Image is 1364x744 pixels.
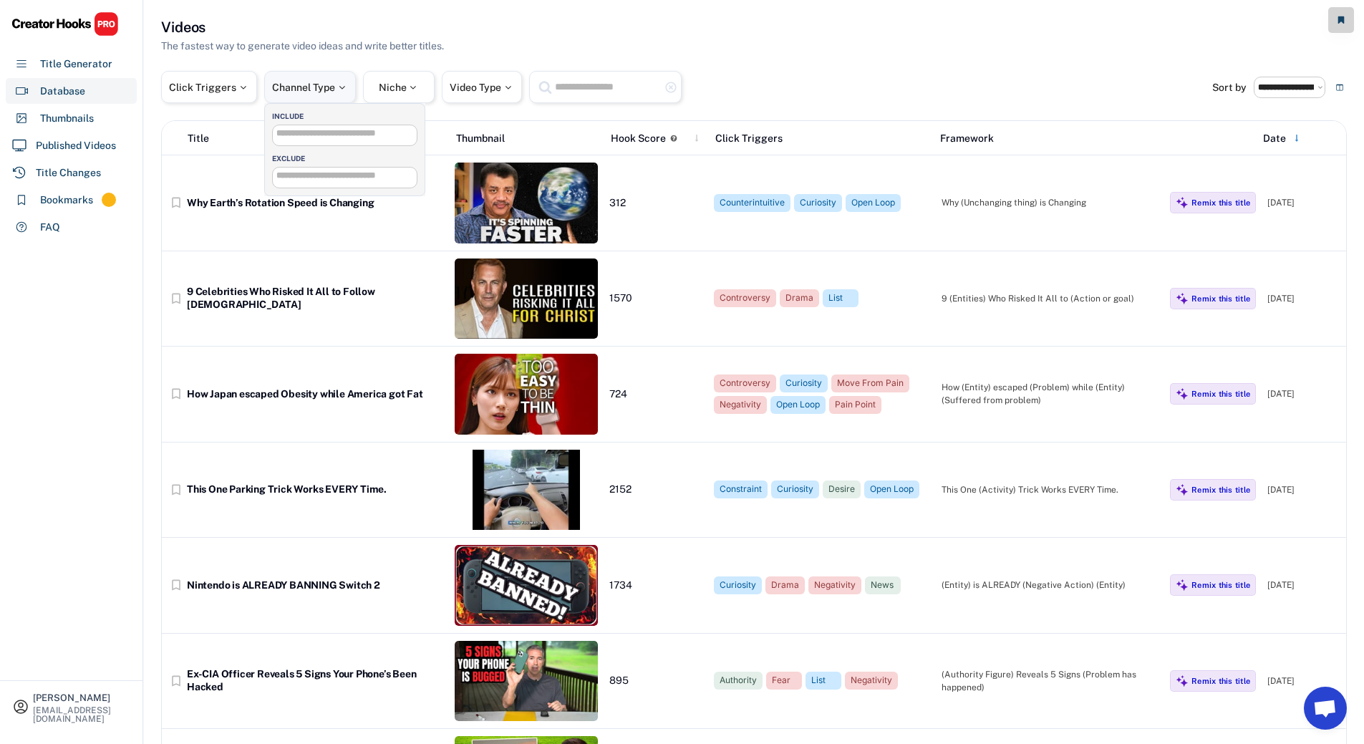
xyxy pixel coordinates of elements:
div: Desire [828,483,855,496]
div: Curiosity [720,579,756,591]
div: Published Videos [36,138,116,153]
div: [DATE] [1267,196,1339,209]
div: Bookmarks [40,193,93,208]
div: 9 (Entities) Who Risked It All to (Action or goal) [942,292,1159,305]
div: How Japan escaped Obesity while America got Fat [187,388,443,401]
img: MagicMajor%20%28Purple%29.svg [1176,675,1189,687]
div: Move From Pain [837,377,904,390]
div: Remix this title [1191,294,1250,304]
div: [DATE] [1267,292,1339,305]
div: FAQ [40,220,60,235]
div: Negativity [814,579,856,591]
div: INCLUDE [272,111,425,121]
img: MagicMajor%20%28Purple%29.svg [1176,292,1189,305]
div: Thumbnails [40,111,94,126]
div: Hook Score [611,131,666,146]
div: List [811,675,836,687]
div: Negativity [720,399,761,411]
div: Open Loop [776,399,820,411]
a: Open chat [1304,687,1347,730]
div: Click Triggers [715,131,929,146]
img: MagicMajor%20%28Purple%29.svg [1176,483,1189,496]
img: MagicMajor%20%28Purple%29.svg [1176,387,1189,400]
div: 724 [609,388,702,401]
div: Video Type [450,82,514,92]
div: This One (Activity) Trick Works EVERY Time. [942,483,1159,496]
div: Remix this title [1191,485,1250,495]
div: [DATE] [1267,387,1339,400]
div: Curiosity [785,377,822,390]
div: How (Entity) escaped (Problem) while (Entity) (Suffered from problem) [942,381,1159,407]
button: bookmark_border [169,195,183,210]
div: Pain Point [835,399,876,411]
div: Title Generator [40,57,112,72]
div: 2152 [609,483,702,496]
text: bookmark_border [169,387,183,401]
button: bookmark_border [169,291,183,306]
div: Niche [379,82,420,92]
div: EXCLUDE [272,153,425,163]
div: Click Triggers [169,82,249,92]
div: Remix this title [1191,198,1250,208]
div: Drama [785,292,813,304]
div: Database [40,84,85,99]
div: [DATE] [1267,483,1339,496]
img: thumbnail%20%2864%29.jpg [455,450,598,531]
div: The fastest way to generate video ideas and write better titles. [161,39,444,54]
img: thumbnail%20%2869%29.jpg [455,259,598,339]
div: (Entity) is ALREADY (Negative Action) (Entity) [942,579,1159,591]
div: 895 [609,675,702,687]
div: Channel Type [272,82,348,92]
div: Sort by [1212,82,1247,92]
button: bookmark_border [169,483,183,497]
img: MagicMajor%20%28Purple%29.svg [1176,579,1189,591]
div: [DATE] [1267,579,1339,591]
div: Curiosity [800,197,836,209]
div: Drama [771,579,799,591]
div: Remix this title [1191,676,1250,686]
div: Fear [772,675,796,687]
img: thumbnail%20%2843%29.jpg [455,641,598,722]
div: [DATE] [1267,675,1339,687]
div: Authority [720,675,757,687]
div: Why Earth’s Rotation Speed is Changing [187,197,443,210]
button: bookmark_border [169,674,183,688]
img: CHPRO%20Logo.svg [11,11,119,37]
div: Remix this title [1191,580,1250,590]
div: 1570 [609,292,702,305]
button: highlight_remove [664,81,677,94]
div: Counterintuitive [720,197,785,209]
img: thumbnail%20%2851%29.jpg [455,354,598,435]
div: Why (Unchanging thing) is Changing [942,196,1159,209]
div: Open Loop [851,197,895,209]
div: (Authority Figure) Reveals 5 Signs (Problem has happened) [942,668,1159,694]
div: 312 [609,197,702,210]
div: 9 Celebrities Who Risked It All to Follow [DEMOGRAPHIC_DATA] [187,286,443,311]
img: MagicMajor%20%28Purple%29.svg [1176,196,1189,209]
div: News [871,579,895,591]
div: Constraint [720,483,762,496]
div: Remix this title [1191,389,1250,399]
div: Curiosity [777,483,813,496]
div: Controversy [720,292,770,304]
div: Ex-CIA Officer Reveals 5 Signs Your Phone’s Been Hacked [187,668,443,693]
div: Thumbnail [456,131,599,146]
div: 1734 [609,579,702,592]
div: Title Changes [36,165,101,180]
img: thumbnail%20%2862%29.jpg [455,163,598,243]
h3: Videos [161,17,205,37]
div: [PERSON_NAME] [33,693,130,702]
img: thumbnail%20%2836%29.jpg [455,545,598,626]
div: List [828,292,853,304]
div: Negativity [851,675,892,687]
div: Date [1263,131,1286,146]
div: Open Loop [870,483,914,496]
div: This One Parking Trick Works EVERY Time. [187,483,443,496]
button: bookmark_border [169,578,183,592]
